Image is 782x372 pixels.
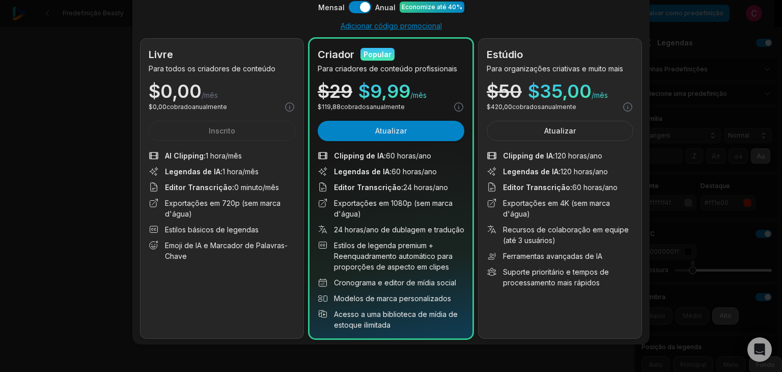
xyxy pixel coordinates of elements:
[220,167,222,176] font: :
[503,199,610,218] font: Exportações em 4K (sem marca d'água)
[165,151,204,160] font: AI Clipping
[364,50,392,59] font: Popular
[149,103,153,111] font: $
[341,103,370,111] font: cobrados
[553,151,555,160] font: :
[555,151,602,160] font: 120 horas/ano
[544,126,576,135] font: Atualizar
[318,3,345,12] font: Mensal
[386,151,431,160] font: 60 horas/ano
[503,268,609,287] font: Suporte prioritário e tempos de processamento mais rápidos
[487,121,633,141] button: Atualizar
[232,183,234,192] font: :
[206,151,242,160] font: 1 hora/mês
[491,103,512,111] font: 420,00
[318,64,457,73] font: Para criadores de conteúdo profissionais
[334,278,456,287] font: Cronograma e editor de mídia social
[334,183,401,192] font: Editor Transcrição
[341,21,442,30] font: Adicionar código promocional
[334,167,389,176] font: Legendas de IA
[503,183,570,192] font: Editor Transcrição
[487,64,623,73] font: Para organizações criativas e muito mais
[402,3,462,11] font: Economize até 40%
[166,103,192,111] font: cobrado
[160,80,202,102] font: 0,00
[334,199,453,218] font: Exportações em 1080p (sem marca d'água)
[410,91,427,99] font: /mês
[370,103,405,111] font: anualmente
[222,167,259,176] font: 1 hora/mês
[334,310,458,329] font: Acesso a uma biblioteca de mídia de estoque ilimitada
[334,151,384,160] font: Clipping de IA
[512,103,541,111] font: cobrados
[334,294,451,303] font: Modelos de marca personalizados
[498,80,522,102] font: 50
[318,103,322,111] font: $
[318,121,464,141] button: Atualizar
[503,225,629,245] font: Recursos de colaboração em equipe (até 3 usuários)
[234,183,279,192] font: 0 minuto/mês
[202,91,218,99] font: /mês
[528,80,540,102] font: $
[392,167,437,176] font: 60 horas/ano
[403,183,448,192] font: 24 horas/ano
[503,252,602,260] font: Ferramentas avançadas de IA
[334,241,453,271] font: Estilos de legenda premium + Reenquadramento automático para proporções de aspecto em clipes
[540,80,592,102] font: 35,00
[149,64,275,73] font: Para todos os criadores de conteúdo
[487,103,491,111] font: $
[541,103,576,111] font: anualmente
[558,167,561,176] font: :
[401,183,403,192] font: :
[165,241,288,260] font: Emoji de IA e Marcador de Palavras-Chave
[375,3,396,12] font: Anual
[318,80,329,102] font: $
[572,183,618,192] font: 60 horas/ano
[570,183,572,192] font: :
[322,103,341,111] font: 119,88
[747,337,772,362] div: Abra o Intercom Messenger
[334,225,464,234] font: 24 horas/ano de dublagem e tradução
[358,80,370,102] font: $
[318,48,354,61] font: Criador
[204,151,206,160] font: :
[329,80,352,102] font: 29
[370,80,410,102] font: 9,99
[389,167,392,176] font: :
[561,167,608,176] font: 120 horas/ano
[503,167,558,176] font: Legendas de IA
[149,48,173,61] font: Livre
[375,126,407,135] font: Atualizar
[487,48,523,61] font: Estúdio
[165,183,232,192] font: Editor Transcrição
[592,91,608,99] font: /mês
[165,225,259,234] font: Estilos básicos de legendas
[165,167,220,176] font: Legendas de IA
[487,80,498,102] font: $
[153,103,166,111] font: 0,00
[384,151,386,160] font: :
[165,199,281,218] font: Exportações em 720p (sem marca d'água)
[503,151,553,160] font: Clipping de IA
[149,80,160,102] font: $
[192,103,227,111] font: anualmente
